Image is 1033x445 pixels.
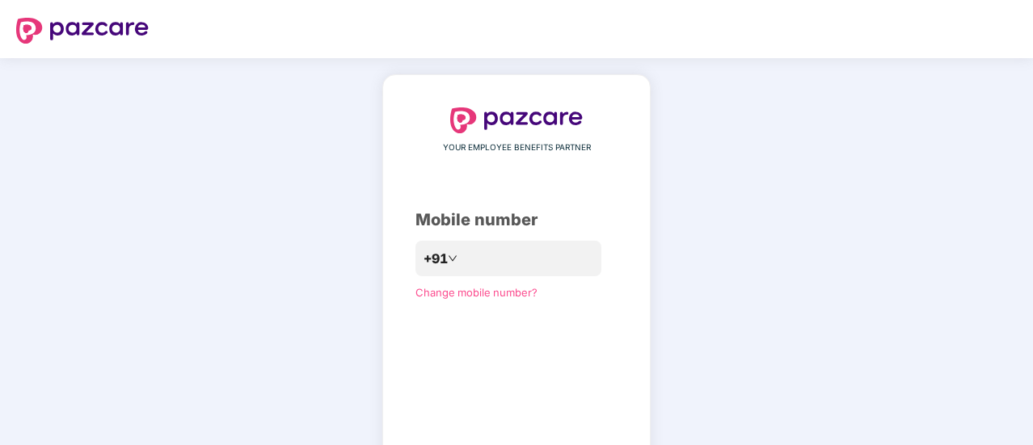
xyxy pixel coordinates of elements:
[16,18,149,44] img: logo
[443,141,591,154] span: YOUR EMPLOYEE BENEFITS PARTNER
[424,249,448,269] span: +91
[415,286,538,299] a: Change mobile number?
[448,254,457,263] span: down
[450,107,583,133] img: logo
[415,208,618,233] div: Mobile number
